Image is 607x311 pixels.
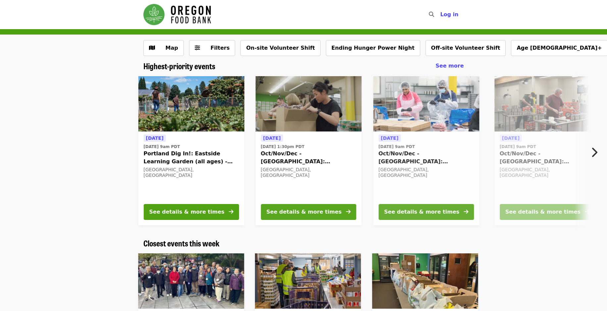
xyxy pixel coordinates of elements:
img: Portland Dig In!: Eastside Learning Garden (all ages) - Aug/Sept/Oct organized by Oregon Food Bank [138,76,244,132]
img: Northeast Emergency Food Program - Partner Agency Support organized by Oregon Food Bank [255,253,361,309]
div: [GEOGRAPHIC_DATA], [GEOGRAPHIC_DATA] [143,167,239,178]
a: Clay Street Table Food Pantry- Free Food Market [138,253,244,309]
i: arrow-right icon [228,209,233,215]
i: sliders-h icon [195,45,200,51]
a: See details for "Oct/Nov/Dec - Portland: Repack/Sort (age 8+)" [255,76,361,225]
time: [DATE] 9am PDT [379,144,415,150]
button: Log in [435,8,464,21]
div: See details & more times [384,208,459,216]
img: Oregon Food Bank - Home [143,4,211,25]
span: Map [166,45,178,51]
button: See details & more times [261,204,356,220]
img: Oct/Nov/Dec - Portland: Repack/Sort (age 8+) organized by Oregon Food Bank [255,76,361,132]
div: See details & more times [149,208,224,216]
div: Closest events this week [138,238,469,248]
span: Highest-priority events [143,60,215,72]
button: On-site Volunteer Shift [240,40,320,56]
img: Oct/Nov/Dec - Portland: Repack/Sort (age 16+) organized by Oregon Food Bank [494,76,600,132]
span: [DATE] [381,135,398,141]
a: See details for "Portland Dig In!: Eastside Learning Garden (all ages) - Aug/Sept/Oct" [138,76,244,225]
div: See details & more times [266,208,341,216]
i: arrow-right icon [464,209,468,215]
img: Clay Street Table Food Pantry- Free Food Market organized by Oregon Food Bank [138,253,244,309]
a: Closest events this week [143,238,220,248]
span: Oct/Nov/Dec - [GEOGRAPHIC_DATA]: Repack/Sort (age [DEMOGRAPHIC_DATA]+) [379,150,474,166]
button: Next item [585,143,607,162]
div: See details & more times [505,208,581,216]
time: [DATE] 9am PDT [500,144,536,150]
span: Closest events this week [143,237,220,249]
time: [DATE] 9am PDT [143,144,180,150]
span: Filters [211,45,230,51]
span: Oct/Nov/Dec - [GEOGRAPHIC_DATA]: Repack/Sort (age [DEMOGRAPHIC_DATA]+) [500,150,595,166]
i: arrow-right icon [346,209,350,215]
button: Off-site Volunteer Shift [426,40,506,56]
div: Highest-priority events [138,61,469,71]
span: Oct/Nov/Dec - [GEOGRAPHIC_DATA]: Repack/Sort (age [DEMOGRAPHIC_DATA]+) [261,150,356,166]
a: Highest-priority events [143,61,215,71]
span: [DATE] [502,135,520,141]
div: [GEOGRAPHIC_DATA], [GEOGRAPHIC_DATA] [500,167,595,178]
span: Portland Dig In!: Eastside Learning Garden (all ages) - Aug/Sept/Oct [143,150,239,166]
button: See details & more times [379,204,474,220]
button: See details & more times [500,204,595,220]
button: Show map view [143,40,184,56]
img: Oct/Nov/Dec - Beaverton: Repack/Sort (age 10+) organized by Oregon Food Bank [373,76,479,132]
span: Log in [440,11,458,18]
img: Portland Open Bible - Partner Agency Support (16+) organized by Oregon Food Bank [372,253,478,309]
time: [DATE] 1:30pm PDT [261,144,304,150]
a: See details for "Oct/Nov/Dec - Beaverton: Repack/Sort (age 10+)" [373,76,479,225]
button: Ending Hunger Power Night [326,40,420,56]
a: See more [435,62,464,70]
i: map icon [149,45,155,51]
input: Search [438,7,443,23]
div: [GEOGRAPHIC_DATA], [GEOGRAPHIC_DATA] [261,167,356,178]
i: search icon [429,11,434,18]
i: chevron-right icon [591,146,597,159]
button: Filters (0 selected) [189,40,235,56]
a: See details for "Oct/Nov/Dec - Portland: Repack/Sort (age 16+)" [494,76,600,225]
span: See more [435,63,464,69]
span: [DATE] [146,135,163,141]
div: [GEOGRAPHIC_DATA], [GEOGRAPHIC_DATA] [379,167,474,178]
span: [DATE] [263,135,280,141]
button: See details & more times [143,204,239,220]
